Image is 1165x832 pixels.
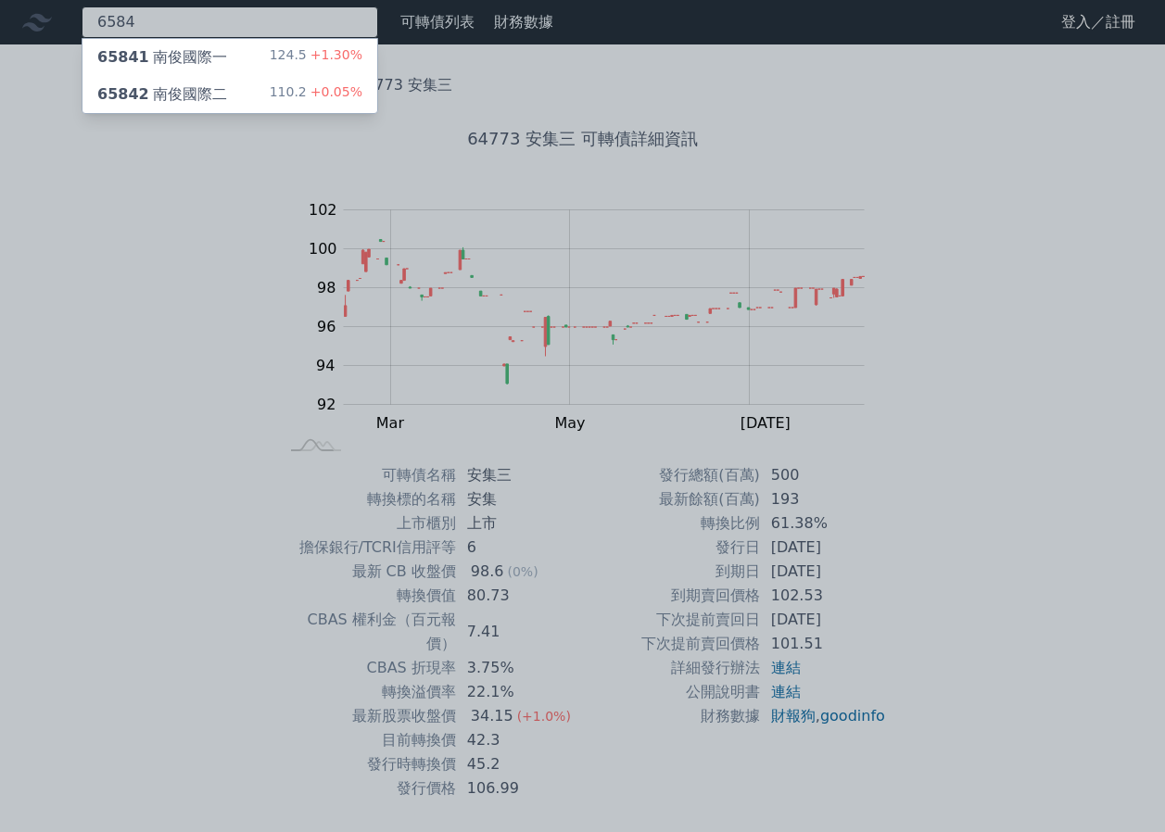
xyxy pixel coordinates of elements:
[307,47,362,62] span: +1.30%
[82,39,377,76] a: 65841南俊國際一 124.5+1.30%
[97,85,149,103] span: 65842
[97,46,227,69] div: 南俊國際一
[97,83,227,106] div: 南俊國際二
[307,84,362,99] span: +0.05%
[270,46,362,69] div: 124.5
[97,48,149,66] span: 65841
[270,83,362,106] div: 110.2
[82,76,377,113] a: 65842南俊國際二 110.2+0.05%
